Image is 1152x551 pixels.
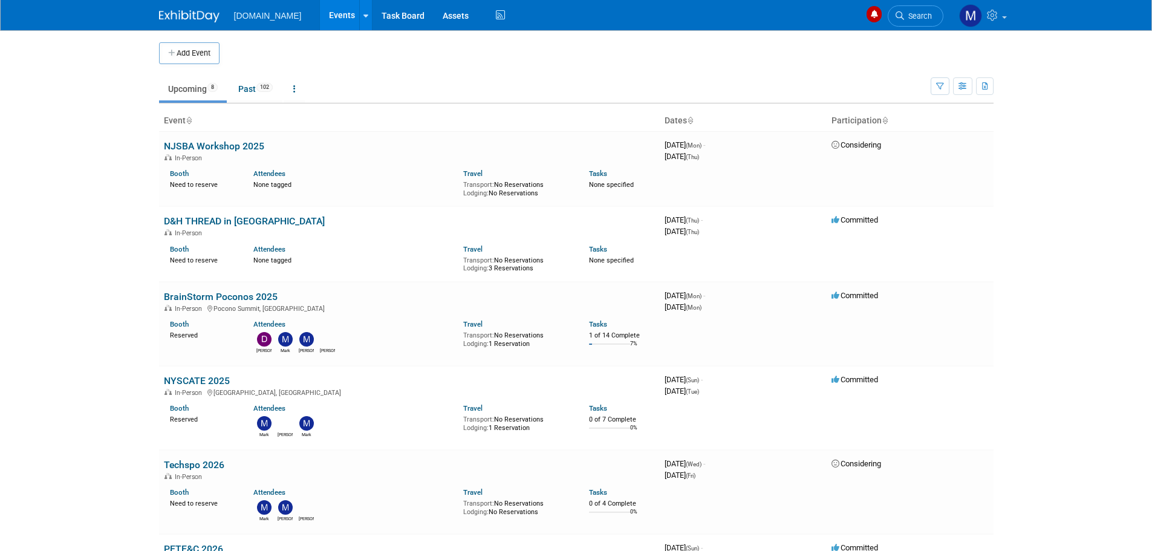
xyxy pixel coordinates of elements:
span: Lodging: [463,340,489,348]
span: (Thu) [686,229,699,235]
div: Stephen Bart [278,431,293,438]
span: (Thu) [686,154,699,160]
span: [DATE] [665,215,703,224]
img: In-Person Event [164,305,172,311]
span: (Mon) [686,293,701,299]
div: Need to reserve [170,497,236,508]
div: Mark Menzella [256,515,272,522]
img: Mark Triftshauser [299,416,314,431]
span: - [703,459,705,468]
span: [DATE] [665,375,703,384]
a: Travel [463,320,483,328]
a: Travel [463,245,483,253]
div: Stephen Bart [299,515,314,522]
div: Stephen Bart [320,347,335,354]
span: 102 [256,83,273,92]
a: Booth [170,488,189,497]
div: Reserved [170,413,236,424]
div: None tagged [253,178,454,189]
span: Lodging: [463,508,489,516]
div: 0 of 4 Complete [589,500,655,508]
span: - [701,375,703,384]
span: Lodging: [463,264,489,272]
a: NJSBA Workshop 2025 [164,140,264,152]
a: Tasks [589,245,607,253]
span: [DATE] [665,386,699,396]
span: Lodging: [463,424,489,432]
div: No Reservations No Reservations [463,178,571,197]
div: Damien Dimino [256,347,272,354]
a: Attendees [253,245,285,253]
span: - [703,291,705,300]
span: Transport: [463,500,494,507]
span: (Tue) [686,388,699,395]
div: Mark Menzella [256,431,272,438]
img: In-Person Event [164,229,172,235]
div: Need to reserve [170,178,236,189]
div: 0 of 7 Complete [589,416,655,424]
span: [DATE] [665,302,701,311]
div: Mark Menzella [278,347,293,354]
span: [DOMAIN_NAME] [234,11,302,21]
span: In-Person [175,389,206,397]
span: [DATE] [665,471,695,480]
th: Dates [660,111,827,131]
div: Matthew Levin [278,515,293,522]
span: [DATE] [665,459,705,468]
a: NYSCATE 2025 [164,375,230,386]
span: [DATE] [665,152,699,161]
div: No Reservations 3 Reservations [463,254,571,273]
span: In-Person [175,229,206,237]
a: Techspo 2026 [164,459,224,471]
span: (Sun) [686,377,699,383]
a: Tasks [589,404,607,412]
div: Matthew Levin [299,347,314,354]
div: Reserved [170,329,236,340]
span: Search [904,11,932,21]
a: BrainStorm Poconos 2025 [164,291,278,302]
a: Attendees [253,404,285,412]
div: Mark Triftshauser [299,431,314,438]
span: Transport: [463,181,494,189]
a: Travel [463,169,483,178]
a: Booth [170,404,189,412]
div: Need to reserve [170,254,236,265]
div: None tagged [253,254,454,265]
a: Sort by Participation Type [882,116,888,125]
th: Participation [827,111,994,131]
span: [DATE] [665,227,699,236]
td: 0% [630,425,637,441]
span: Lodging: [463,189,489,197]
img: Mark Menzella [257,416,272,431]
td: 7% [630,341,637,357]
a: Tasks [589,488,607,497]
img: Mark Menzella [959,4,982,27]
span: None specified [589,256,634,264]
div: Pocono Summit, [GEOGRAPHIC_DATA] [164,303,655,313]
span: - [703,140,705,149]
div: No Reservations No Reservations [463,497,571,516]
img: In-Person Event [164,154,172,160]
div: 1 of 14 Complete [589,331,655,340]
span: (Thu) [686,217,699,224]
span: None specified [589,181,634,189]
span: Considering [831,459,881,468]
th: Event [159,111,660,131]
img: Matthew Levin [278,500,293,515]
span: [DATE] [665,140,705,149]
img: Matthew Levin [299,332,314,347]
img: Stephen Bart [321,332,335,347]
a: Travel [463,404,483,412]
img: In-Person Event [164,389,172,395]
img: In-Person Event [164,473,172,479]
a: Booth [170,169,189,178]
div: [GEOGRAPHIC_DATA], [GEOGRAPHIC_DATA] [164,387,655,397]
span: Transport: [463,331,494,339]
button: Add Event [159,42,220,64]
img: Mark Menzella [257,500,272,515]
a: D&H THREAD in [GEOGRAPHIC_DATA] [164,215,325,227]
span: [DATE] [665,291,705,300]
a: Attendees [253,488,285,497]
span: (Mon) [686,142,701,149]
span: 8 [207,83,218,92]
